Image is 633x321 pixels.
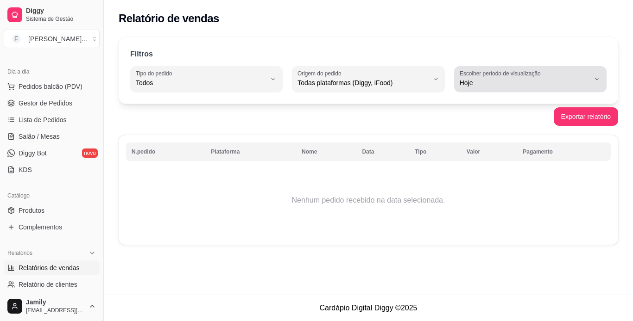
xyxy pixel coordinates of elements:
label: Escolher período de visualização [460,69,544,77]
th: N.pedido [126,142,205,161]
button: Select a team [4,30,100,48]
span: Todos [136,78,266,87]
button: Pedidos balcão (PDV) [4,79,100,94]
p: Filtros [130,49,153,60]
label: Tipo do pedido [136,69,175,77]
button: Jamily[EMAIL_ADDRESS][DOMAIN_NAME] [4,295,100,317]
button: Tipo do pedidoTodos [130,66,283,92]
div: Catálogo [4,188,100,203]
a: KDS [4,162,100,177]
a: Diggy Botnovo [4,146,100,160]
a: Complementos [4,220,100,235]
span: Relatórios de vendas [19,263,80,272]
th: Data [356,142,409,161]
span: Sistema de Gestão [26,15,96,23]
span: Relatório de clientes [19,280,77,289]
th: Plataforma [205,142,296,161]
span: Jamily [26,298,85,307]
span: Complementos [19,222,62,232]
span: Gestor de Pedidos [19,99,72,108]
span: [EMAIL_ADDRESS][DOMAIN_NAME] [26,307,85,314]
span: Pedidos balcão (PDV) [19,82,82,91]
a: Produtos [4,203,100,218]
th: Tipo [409,142,461,161]
a: Salão / Mesas [4,129,100,144]
th: Valor [461,142,517,161]
th: Pagamento [517,142,611,161]
span: Relatórios [7,249,32,257]
span: Todas plataformas (Diggy, iFood) [298,78,428,87]
span: Lista de Pedidos [19,115,67,124]
td: Nenhum pedido recebido na data selecionada. [126,163,611,237]
button: Origem do pedidoTodas plataformas (Diggy, iFood) [292,66,444,92]
div: Dia a dia [4,64,100,79]
span: Diggy [26,7,96,15]
a: Relatórios de vendas [4,260,100,275]
span: Produtos [19,206,44,215]
button: Exportar relatório [554,107,618,126]
span: F [12,34,21,43]
h2: Relatório de vendas [119,11,219,26]
span: KDS [19,165,32,174]
button: Escolher período de visualizaçãoHoje [454,66,607,92]
span: Diggy Bot [19,148,47,158]
footer: Cardápio Digital Diggy © 2025 [104,295,633,321]
a: Lista de Pedidos [4,112,100,127]
a: Gestor de Pedidos [4,96,100,111]
div: [PERSON_NAME] ... [28,34,87,43]
th: Nome [296,142,356,161]
span: Salão / Mesas [19,132,60,141]
span: Hoje [460,78,590,87]
a: DiggySistema de Gestão [4,4,100,26]
label: Origem do pedido [298,69,344,77]
a: Relatório de clientes [4,277,100,292]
